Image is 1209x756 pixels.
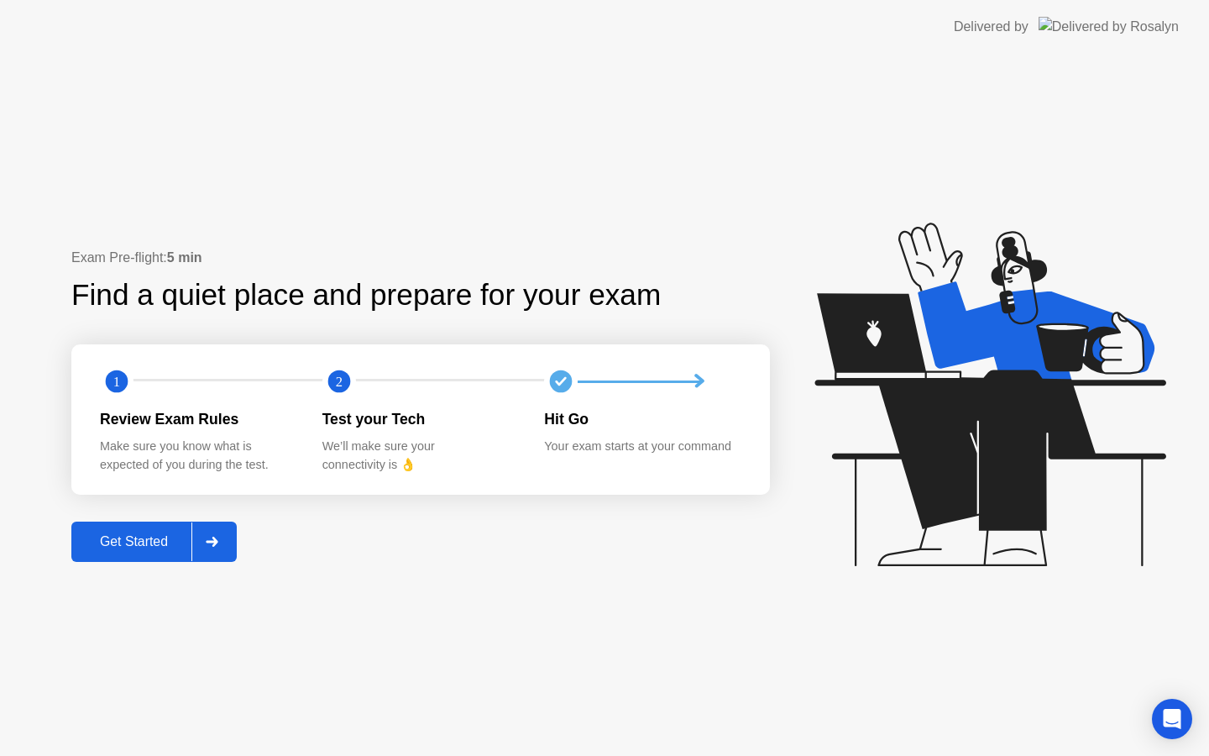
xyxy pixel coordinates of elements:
[322,438,518,474] div: We’ll make sure your connectivity is 👌
[71,522,237,562] button: Get Started
[336,374,343,390] text: 2
[76,534,191,549] div: Get Started
[322,408,518,430] div: Test your Tech
[544,408,740,430] div: Hit Go
[1039,17,1179,36] img: Delivered by Rosalyn
[71,273,663,318] div: Find a quiet place and prepare for your exam
[100,408,296,430] div: Review Exam Rules
[1152,699,1192,739] div: Open Intercom Messenger
[167,250,202,265] b: 5 min
[113,374,120,390] text: 1
[954,17,1028,37] div: Delivered by
[100,438,296,474] div: Make sure you know what is expected of you during the test.
[71,248,770,268] div: Exam Pre-flight:
[544,438,740,456] div: Your exam starts at your command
